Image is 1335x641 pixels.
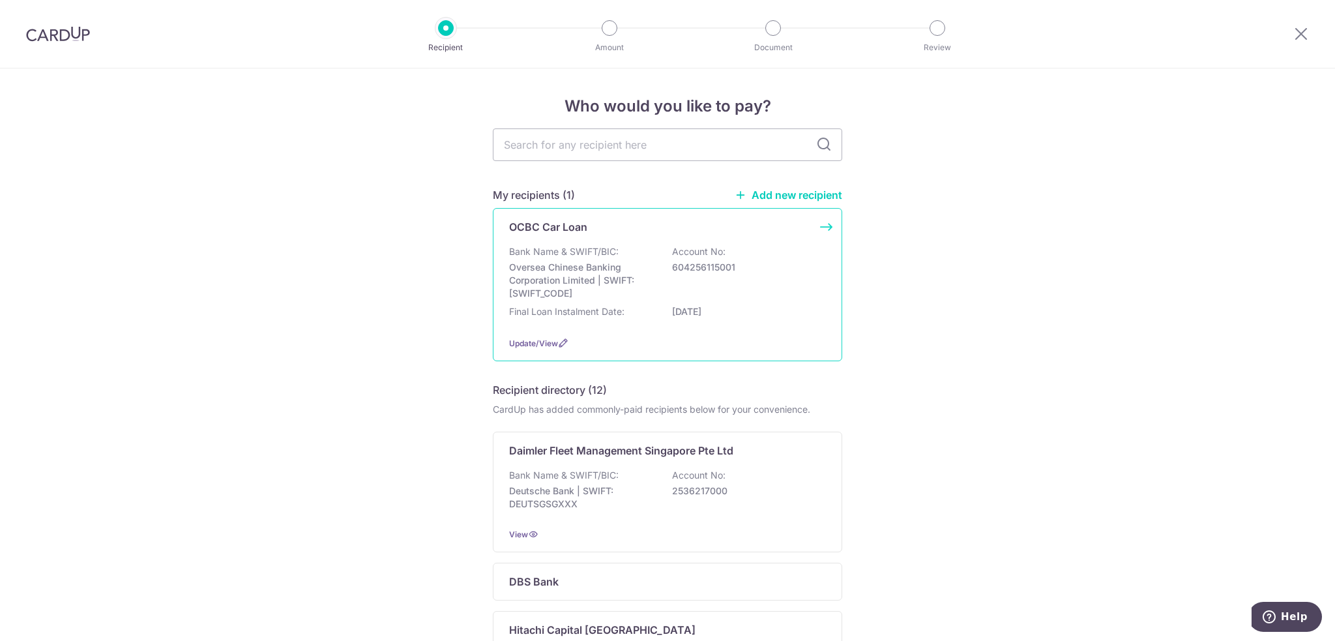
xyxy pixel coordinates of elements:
p: Bank Name & SWIFT/BIC: [509,245,619,258]
p: DBS Bank [509,574,559,589]
a: View [509,529,528,539]
h4: Who would you like to pay? [493,95,842,118]
p: Account No: [672,469,726,482]
p: Oversea Chinese Banking Corporation Limited | SWIFT: [SWIFT_CODE] [509,261,655,300]
p: Review [889,41,986,54]
p: Recipient [398,41,494,54]
p: 2536217000 [672,484,818,498]
p: Daimler Fleet Management Singapore Pte Ltd [509,443,733,458]
p: Amount [561,41,658,54]
p: Hitachi Capital [GEOGRAPHIC_DATA] [509,622,696,638]
p: Account No: [672,245,726,258]
h5: My recipients (1) [493,187,575,203]
a: Update/View [509,338,558,348]
p: 604256115001 [672,261,818,274]
h5: Recipient directory (12) [493,382,607,398]
p: Deutsche Bank | SWIFT: DEUTSGSGXXX [509,484,655,511]
img: CardUp [26,26,90,42]
a: Add new recipient [735,188,842,201]
p: Bank Name & SWIFT/BIC: [509,469,619,482]
p: Final Loan Instalment Date: [509,305,624,318]
div: CardUp has added commonly-paid recipients below for your convenience. [493,403,842,416]
p: [DATE] [672,305,818,318]
p: Document [725,41,821,54]
p: OCBC Car Loan [509,219,587,235]
iframe: Opens a widget where you can find more information [1252,602,1322,634]
input: Search for any recipient here [493,128,842,161]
